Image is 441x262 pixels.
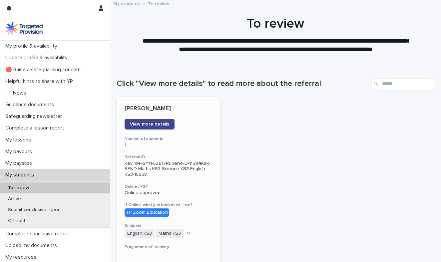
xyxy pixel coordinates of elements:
[3,218,30,224] p: On hold
[117,16,434,32] h1: To review
[125,202,212,208] h3: If Online, what platform must I use?
[371,79,434,89] input: Search
[125,190,212,196] p: Online approved
[3,196,26,202] p: Active
[125,142,212,148] p: 1
[125,250,212,256] p: -
[3,90,32,96] p: TP News
[3,160,37,166] p: My payslips
[125,136,212,141] h3: Number of students
[3,102,59,108] p: Guidance documents
[125,244,212,250] h3: Programme of learning
[3,254,42,260] p: My resources
[3,137,36,143] p: My lessons
[125,184,212,189] h3: Online / F2F
[125,229,155,238] span: English KS3
[3,55,73,61] p: Update profile & availability
[3,125,70,131] p: Complete a lesson report
[186,231,190,235] span: + 1
[156,229,184,238] span: Maths KS3
[3,231,75,237] p: Complete conclusive report
[3,67,86,73] p: 🔴 Raise a safeguarding concern
[3,113,67,120] p: Safeguarding newsletter
[125,223,212,229] h3: Subjects
[125,105,212,113] p: [PERSON_NAME]
[3,148,37,155] p: My payouts
[117,79,368,89] h1: Click "View more details" to read more about the referral
[125,208,169,217] div: TP Zoom Education
[125,161,212,177] p: KevinM--SY11-53617Ruben-HD-11594Kirk-SEND-Maths KS3 Science KS3 English KS3-15658
[3,207,66,213] p: Submit conclusive report
[3,242,62,249] p: Upload my documents
[3,172,39,178] p: My students
[125,119,175,130] a: View more details
[130,122,169,127] span: View more details
[5,22,43,35] img: M5nRWzHhSzIhMunXDL62
[3,185,34,191] p: To review
[3,78,78,85] p: Helpful hints to share with YP
[125,154,212,160] h3: Referral ID
[3,43,63,49] p: My profile & availability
